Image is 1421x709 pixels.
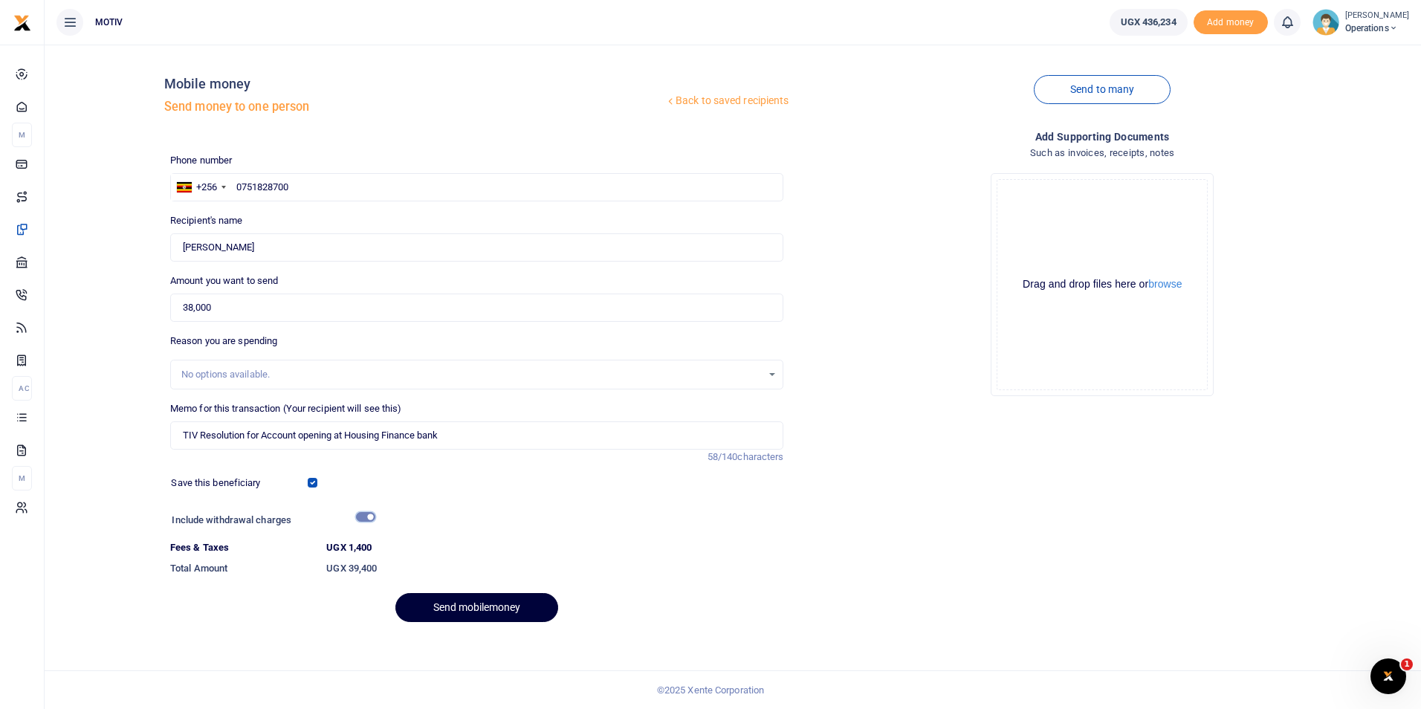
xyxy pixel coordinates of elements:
label: Memo for this transaction (Your recipient will see this) [170,401,402,416]
span: UGX 436,234 [1121,15,1176,30]
label: Phone number [170,153,232,168]
label: Amount you want to send [170,273,278,288]
h5: Send money to one person [164,100,664,114]
span: 1 [1401,658,1413,670]
label: UGX 1,400 [326,540,372,555]
span: Add money [1194,10,1268,35]
a: UGX 436,234 [1110,9,1188,36]
input: Enter phone number [170,173,784,201]
span: 58/140 [708,451,738,462]
img: logo-small [13,14,31,32]
a: Back to saved recipients [664,88,790,114]
button: browse [1148,279,1182,289]
h4: Mobile money [164,76,664,92]
span: MOTIV [89,16,129,29]
span: characters [737,451,783,462]
input: MTN & Airtel numbers are validated [170,233,784,262]
div: No options available. [181,367,763,382]
div: Drag and drop files here or [997,277,1207,291]
li: M [12,466,32,491]
button: Send mobilemoney [395,593,558,622]
label: Recipient's name [170,213,243,228]
a: logo-small logo-large logo-large [13,16,31,27]
label: Save this beneficiary [171,476,260,491]
a: Send to many [1034,75,1171,104]
li: Wallet ballance [1104,9,1194,36]
a: profile-user [PERSON_NAME] Operations [1312,9,1409,36]
label: Reason you are spending [170,334,277,349]
h4: Add supporting Documents [795,129,1409,145]
iframe: Intercom live chat [1370,658,1406,694]
h6: Include withdrawal charges [172,514,368,526]
div: File Uploader [991,173,1214,396]
input: Enter extra information [170,421,784,450]
li: Toup your wallet [1194,10,1268,35]
li: M [12,123,32,147]
small: [PERSON_NAME] [1345,10,1409,22]
dt: Fees & Taxes [164,540,320,555]
li: Ac [12,376,32,401]
div: +256 [196,180,217,195]
a: Add money [1194,16,1268,27]
h6: Total Amount [170,563,314,574]
img: profile-user [1312,9,1339,36]
div: Uganda: +256 [171,174,230,201]
input: UGX [170,294,784,322]
h4: Such as invoices, receipts, notes [795,145,1409,161]
h6: UGX 39,400 [326,563,783,574]
span: Operations [1345,22,1409,35]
